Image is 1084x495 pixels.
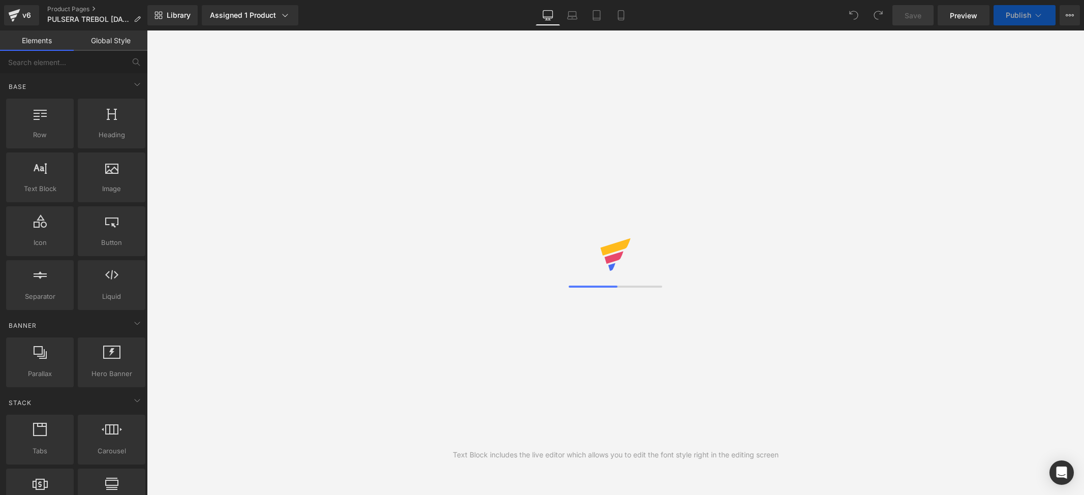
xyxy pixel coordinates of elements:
[9,291,71,302] span: Separator
[609,5,633,25] a: Mobile
[4,5,39,25] a: v6
[167,11,191,20] span: Library
[1060,5,1080,25] button: More
[560,5,584,25] a: Laptop
[81,291,142,302] span: Liquid
[905,10,921,21] span: Save
[453,449,779,460] div: Text Block includes the live editor which allows you to edit the font style right in the editing ...
[844,5,864,25] button: Undo
[8,82,27,91] span: Base
[868,5,888,25] button: Redo
[994,5,1056,25] button: Publish
[47,5,149,13] a: Product Pages
[81,446,142,456] span: Carousel
[47,15,130,23] span: PULSERA TREBOL [DATE]
[9,183,71,194] span: Text Block
[536,5,560,25] a: Desktop
[20,9,33,22] div: v6
[950,10,977,21] span: Preview
[81,183,142,194] span: Image
[81,130,142,140] span: Heading
[81,237,142,248] span: Button
[8,321,38,330] span: Banner
[147,5,198,25] a: New Library
[9,446,71,456] span: Tabs
[938,5,989,25] a: Preview
[74,30,147,51] a: Global Style
[9,130,71,140] span: Row
[81,368,142,379] span: Hero Banner
[584,5,609,25] a: Tablet
[8,398,33,408] span: Stack
[1049,460,1074,485] div: Open Intercom Messenger
[9,368,71,379] span: Parallax
[1006,11,1031,19] span: Publish
[210,10,290,20] div: Assigned 1 Product
[9,237,71,248] span: Icon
